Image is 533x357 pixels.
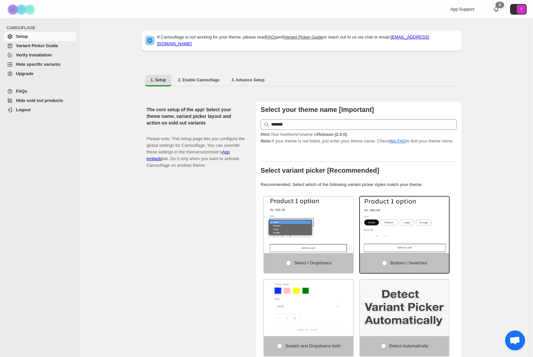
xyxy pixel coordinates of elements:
span: Hide specific variants [16,62,60,67]
img: Detect Automatically [360,280,449,336]
span: Select / Dropdowns [294,260,332,265]
a: Logout [4,105,76,115]
span: Setup [16,34,28,39]
img: Camouflage [5,0,39,19]
a: Variant Picker Guide [4,41,76,50]
a: Verify Installation [4,50,76,60]
div: 0 [495,2,504,8]
a: this FAQ [389,138,406,143]
span: Detect Automatically [389,343,428,348]
a: FAQs [4,87,76,96]
span: 3. Advance Setup [231,77,265,83]
span: Verify Installation [16,52,52,57]
a: FAQs [266,35,277,40]
span: FAQs [16,89,27,94]
p: Please note: This setup page lets you configure the global settings for Camouflage. You can overr... [147,129,245,169]
b: Select variant picker [Recommended] [261,167,379,174]
a: Variant Picker Guide [284,35,323,40]
span: Swatch and Dropdowns both [285,343,340,348]
span: CAMOUFLAGE [7,25,76,31]
span: Logout [16,107,31,112]
b: Select your theme name [Important] [261,106,374,113]
a: Upgrade [4,69,76,78]
text: T [520,7,523,11]
a: Hide sold out products [4,96,76,105]
a: Setup [4,32,76,41]
p: If your theme is not listed, just enter your theme name. Check to find your theme name. [261,131,457,144]
img: Swatch and Dropdowns both [264,280,353,336]
h2: The core setup of the app! Select your theme name, variant picker layout and action on sold out v... [147,106,245,126]
span: App Support [450,7,474,12]
strong: Note: [261,138,271,143]
a: 0 [493,6,499,13]
span: 1. Setup [151,77,166,83]
img: Select / Dropdowns [264,197,353,253]
span: Buttons / Swatches [390,260,427,265]
span: Hide sold out products [16,98,63,103]
img: Buttons / Swatches [360,197,449,253]
p: If Camouflage is not working for your theme, please read and or reach out to us via chat or email: [157,34,458,47]
span: Your live theme's name is [261,132,347,137]
a: Open de chat [505,330,525,350]
strong: Release (2.0.0) [317,132,347,137]
p: Recommended: Select which of the following variant picker styles match your theme. [261,181,457,188]
span: Avatar with initials T [517,5,526,14]
a: Hide specific variants [4,60,76,69]
button: Avatar with initials T [510,4,527,15]
span: 2. Enable Camouflage [178,77,220,83]
strong: Hint: [261,132,270,137]
span: Upgrade [16,71,34,76]
span: Variant Picker Guide [16,43,58,48]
